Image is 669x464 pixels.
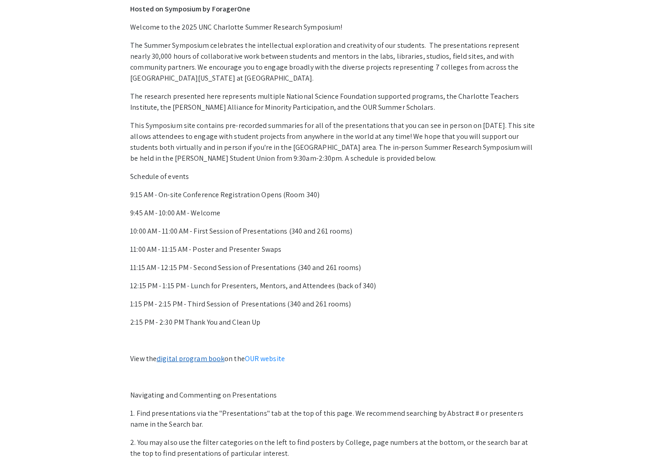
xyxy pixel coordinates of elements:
[157,354,224,363] a: digital program book
[130,226,538,237] p: 10:00 AM - 11:00 AM - First Session of Presentations (340 and 261 rooms)
[130,120,538,164] p: This Symposium site contains pre-recorded summaries for all of the presentations that you can see...
[130,22,538,33] p: Welcome to the 2025 UNC Charlotte Summer Research Symposium!
[7,423,39,457] iframe: Chat
[245,354,285,363] a: OUR website
[130,244,538,255] p: 11:00 AM - 11:15 AM - Poster and Presenter Swaps
[130,171,538,182] p: Schedule of events
[130,437,538,459] p: 2. You may also use the filter categories on the left to find posters by College, page numbers at...
[130,91,538,113] p: The research presented here represents multiple National Science Foundation supported programs, t...
[130,4,538,15] p: Hosted on Symposium by ForagerOne
[130,317,538,328] p: 2:15 PM - 2:30 PM Thank You and Clean Up
[130,262,538,273] p: 11:15 AM - 12:15 PM - Second Session of Presentations (340 and 261 rooms)
[130,280,538,291] p: 12:15 PM - 1:15 PM - Lunch for Presenters, Mentors, and Attendees (back of 340)
[130,390,538,401] p: Navigating and Commenting on Presentations
[130,189,538,200] p: 9:15 AM - On-site Conference Registration Opens (Room 340)
[130,353,538,364] p: View the on the
[130,408,538,430] p: 1. Find presentations via the "Presentations" tab at the top of this page. We recommend searching...
[130,40,538,84] p: The Summer Symposium celebrates the intellectual exploration and creativity of our students. The ...
[130,299,538,310] p: 1:15 PM - 2:15 PM - Third Session of Presentations (340 and 261 rooms)
[130,208,538,219] p: 9:45 AM - 10:00 AM - Welcome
